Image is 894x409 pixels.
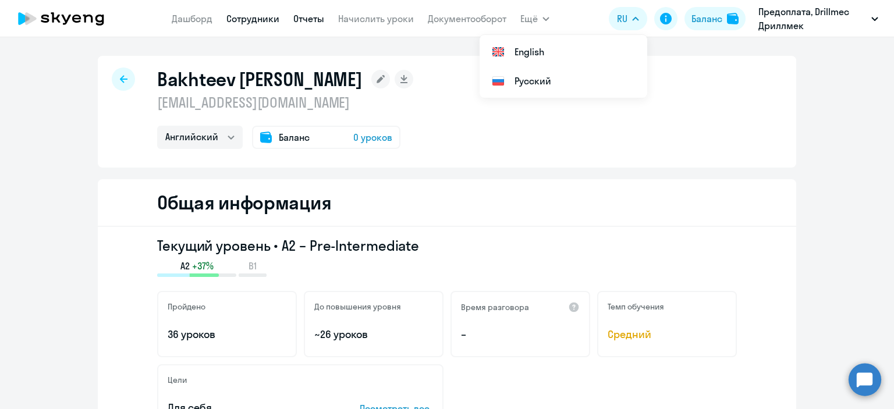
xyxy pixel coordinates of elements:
[461,327,580,342] p: –
[520,7,549,30] button: Ещё
[157,67,362,91] h1: Bakhteev [PERSON_NAME]
[338,13,414,24] a: Начислить уроки
[279,130,310,144] span: Баланс
[168,301,205,312] h5: Пройдено
[172,13,212,24] a: Дашборд
[226,13,279,24] a: Сотрудники
[168,375,187,385] h5: Цели
[480,35,647,98] ul: Ещё
[609,7,647,30] button: RU
[353,130,392,144] span: 0 уроков
[491,74,505,88] img: Русский
[249,259,257,272] span: B1
[192,259,214,272] span: +37%
[314,301,401,312] h5: До повышения уровня
[608,327,726,342] span: Средний
[157,191,331,214] h2: Общая информация
[157,236,737,255] h3: Текущий уровень • A2 – Pre-Intermediate
[727,13,739,24] img: balance
[168,327,286,342] p: 36 уроков
[428,13,506,24] a: Документооборот
[157,93,413,112] p: [EMAIL_ADDRESS][DOMAIN_NAME]
[684,7,746,30] button: Балансbalance
[314,327,433,342] p: ~26 уроков
[180,259,190,272] span: A2
[753,5,884,33] button: Предоплата, Drillmec Дриллмек
[608,301,664,312] h5: Темп обучения
[758,5,867,33] p: Предоплата, Drillmec Дриллмек
[491,45,505,59] img: English
[461,302,529,312] h5: Время разговора
[520,12,538,26] span: Ещё
[691,12,722,26] div: Баланс
[617,12,627,26] span: RU
[293,13,324,24] a: Отчеты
